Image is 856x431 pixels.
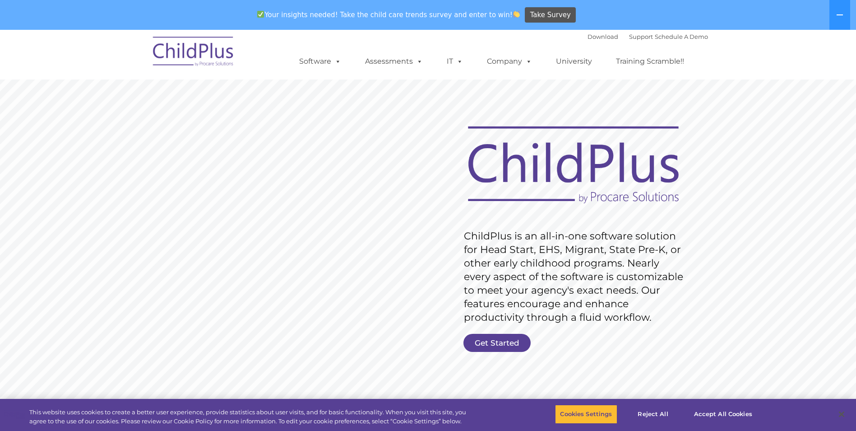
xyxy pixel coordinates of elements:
img: ChildPlus by Procare Solutions [148,30,239,75]
a: Schedule A Demo [655,33,708,40]
a: Download [588,33,618,40]
a: Get Started [463,334,531,352]
img: 👏 [513,11,520,18]
a: Training Scramble!! [607,52,693,70]
button: Cookies Settings [555,405,617,424]
span: Your insights needed! Take the child care trends survey and enter to win! [254,6,524,23]
a: Assessments [356,52,432,70]
button: Reject All [625,405,681,424]
a: Take Survey [525,7,576,23]
font: | [588,33,708,40]
div: This website uses cookies to create a better user experience, provide statistics about user visit... [29,408,471,426]
rs-layer: ChildPlus is an all-in-one software solution for Head Start, EHS, Migrant, State Pre-K, or other ... [464,230,688,324]
button: Accept All Cookies [689,405,757,424]
button: Close [832,404,851,424]
img: ✅ [257,11,264,18]
a: Software [290,52,350,70]
span: Take Survey [530,7,571,23]
a: Support [629,33,653,40]
a: University [547,52,601,70]
a: Company [478,52,541,70]
a: IT [438,52,472,70]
